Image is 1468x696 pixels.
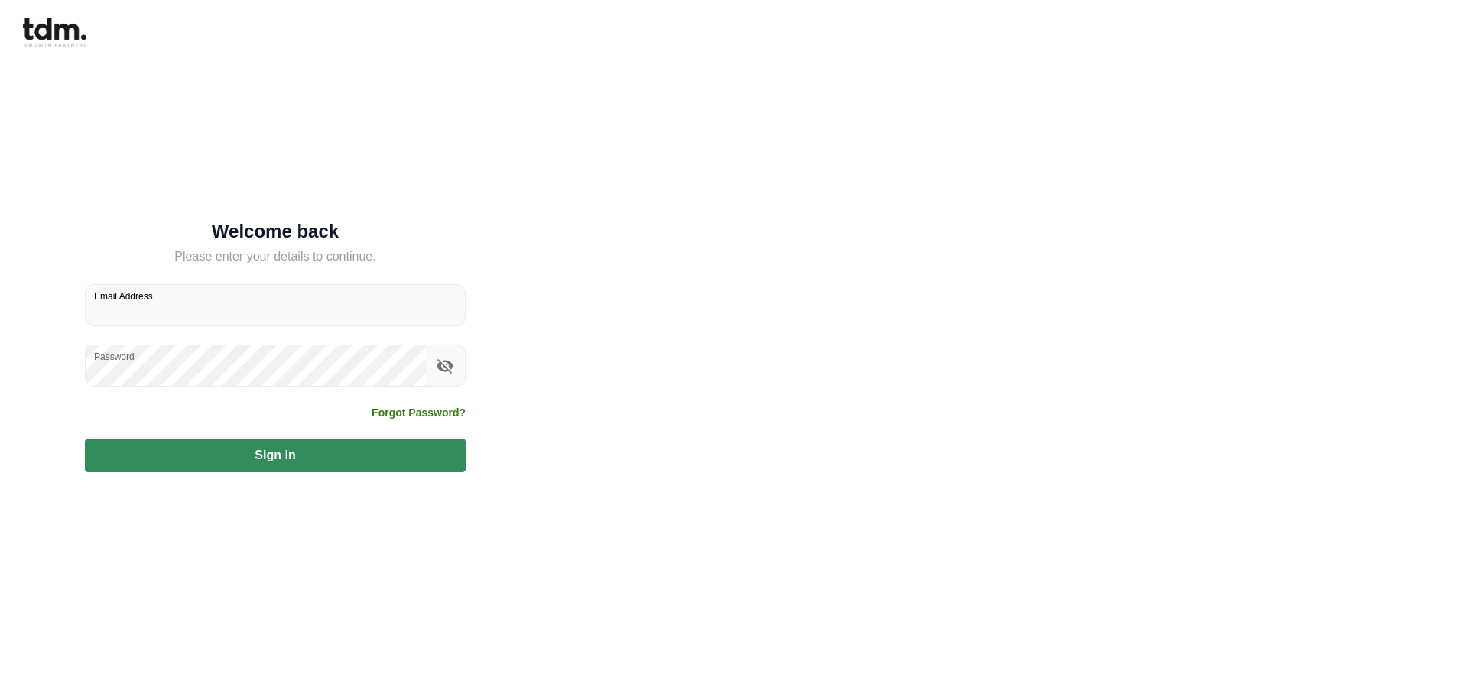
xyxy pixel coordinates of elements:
[85,439,466,472] button: Sign in
[432,353,458,379] button: toggle password visibility
[94,290,153,303] label: Email Address
[94,350,135,363] label: Password
[85,248,466,266] h5: Please enter your details to continue.
[372,405,466,420] a: Forgot Password?
[85,224,466,239] h5: Welcome back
